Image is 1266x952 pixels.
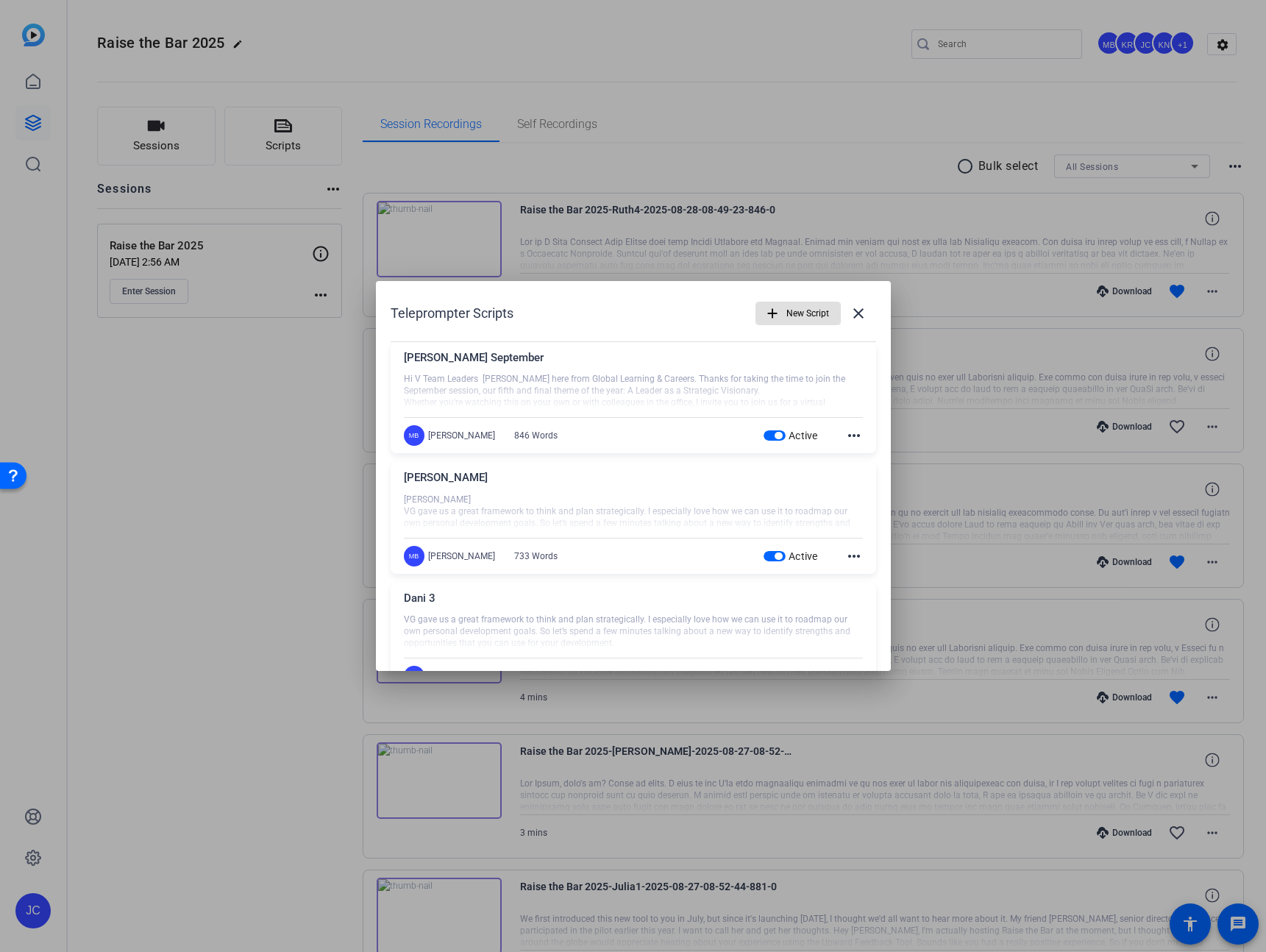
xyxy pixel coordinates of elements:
mat-icon: more_horiz [845,547,863,565]
span: New Script [786,299,829,327]
div: [PERSON_NAME] [428,430,495,441]
div: 489 Words [514,670,558,682]
div: [PERSON_NAME] [428,670,495,682]
h1: Teleprompter Scripts [391,305,513,322]
div: [PERSON_NAME] [428,550,495,562]
div: KR [404,666,424,686]
mat-icon: add [764,305,780,322]
div: 846 Words [514,430,558,441]
div: [PERSON_NAME] September [404,349,863,374]
mat-icon: more_horiz [845,427,863,444]
span: Active [789,670,818,682]
button: New Script [755,302,841,325]
div: Dani 3 [404,590,863,614]
span: Active [789,550,818,562]
div: [PERSON_NAME] [404,469,863,494]
div: MB [404,425,424,446]
span: Active [789,430,818,441]
div: MB [404,546,424,566]
div: 733 Words [514,550,558,562]
mat-icon: close [850,305,867,322]
mat-icon: more_horiz [845,667,863,685]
